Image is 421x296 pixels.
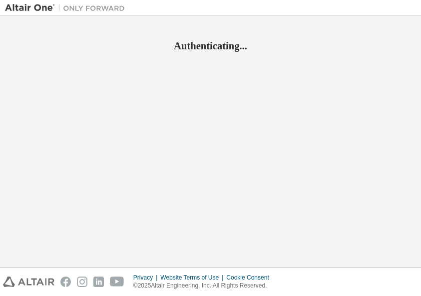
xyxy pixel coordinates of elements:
p: © 2025 Altair Engineering, Inc. All Rights Reserved. [133,282,275,290]
div: Privacy [133,274,160,282]
div: Website Terms of Use [160,274,226,282]
img: linkedin.svg [93,277,104,287]
img: Altair One [5,3,130,13]
h2: Authenticating... [5,39,416,52]
img: facebook.svg [60,277,71,287]
div: Cookie Consent [226,274,275,282]
img: altair_logo.svg [3,277,54,287]
img: instagram.svg [77,277,87,287]
img: youtube.svg [110,277,124,287]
